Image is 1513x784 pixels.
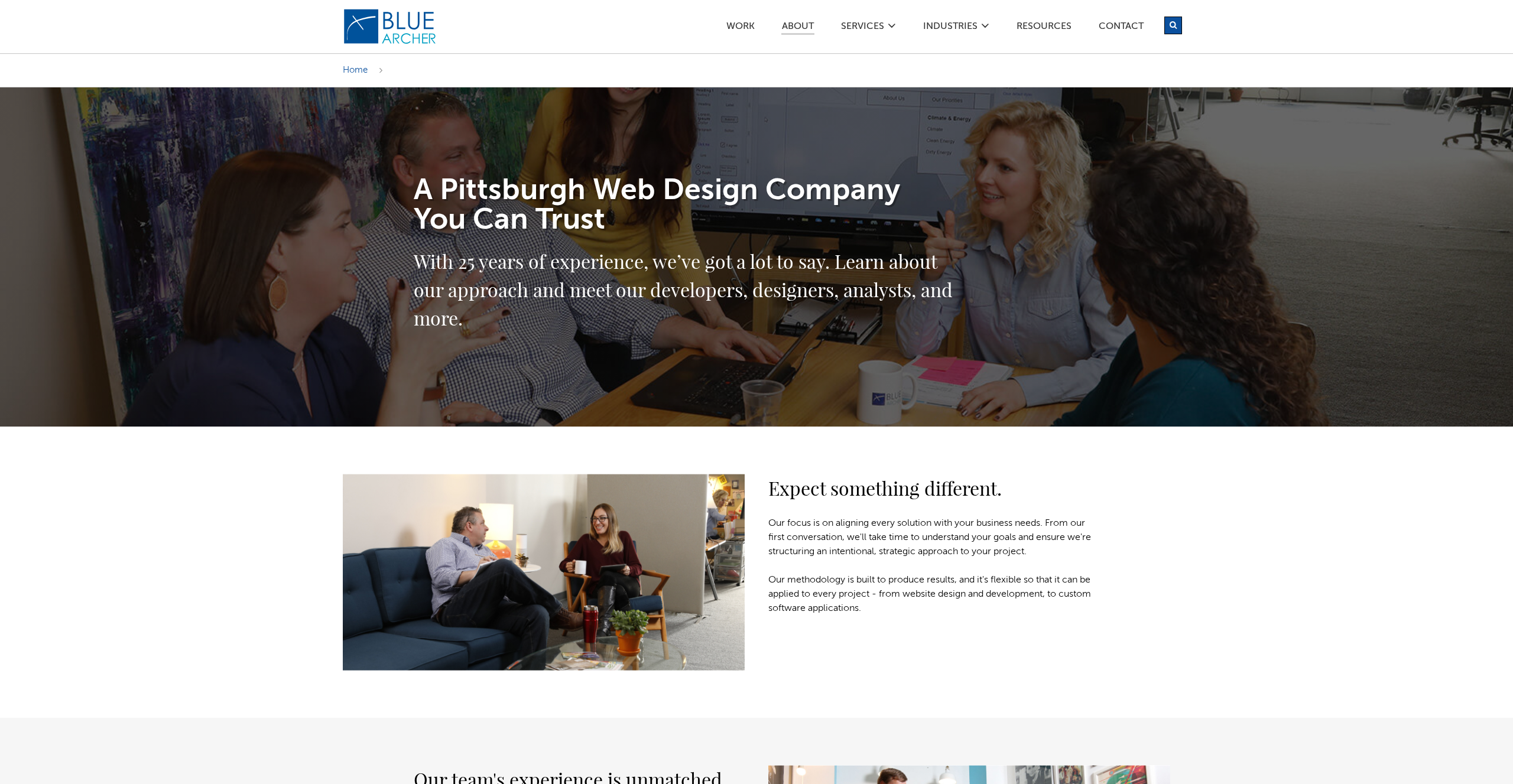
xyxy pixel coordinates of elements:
[1016,22,1072,34] a: Resources
[726,22,755,34] a: Work
[414,247,957,332] h2: With 25 years of experience, we’ve got a lot to say. Learn about our approach and meet our develo...
[840,22,885,34] a: SERVICES
[414,176,957,235] h1: A Pittsburgh Web Design Company You Can Trust
[343,8,437,45] img: Blue Archer Logo
[768,516,1099,559] p: Our focus is on aligning every solution with your business needs. From our first conversation, we...
[923,22,978,34] a: Industries
[343,66,368,74] a: Home
[1098,22,1144,34] a: Contact
[768,474,1099,502] h2: Expect something different.
[781,22,814,35] a: ABOUT
[768,573,1099,616] p: Our methodology is built to produce results, and it's flexible so that it can be applied to every...
[343,474,745,671] img: When you partner with Blue Archer, you get something different.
